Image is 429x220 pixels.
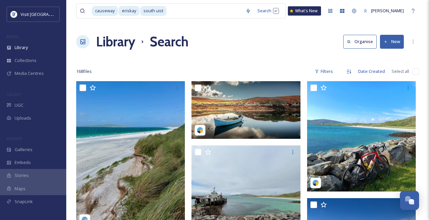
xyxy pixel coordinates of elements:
span: COLLECT [7,92,21,97]
span: eriskay [119,6,139,16]
span: Visit [GEOGRAPHIC_DATA] [21,11,72,17]
span: Collections [15,57,36,64]
div: Filters [311,65,336,78]
a: [PERSON_NAME] [360,4,407,17]
span: SnapLink [15,198,33,205]
img: snapsea-logo.png [197,127,203,134]
span: WIDGETS [7,136,22,141]
div: Search [254,4,282,17]
img: snapsea-logo.png [312,180,319,186]
span: causeway [92,6,118,16]
span: UGC [15,102,24,108]
span: Select all [392,68,409,75]
button: Open Chat [400,191,419,210]
img: paul.foster.31924-4348445.jpg [307,81,417,192]
a: Library [96,32,135,52]
button: New [380,35,404,48]
span: south uist [140,6,167,16]
a: Organise [343,35,380,48]
span: [PERSON_NAME] [371,8,404,14]
img: michael_dutson_landscape_photo-4814279.jpg [191,81,302,139]
span: MEDIA [7,34,18,39]
button: Organise [343,35,377,48]
span: Stories [15,172,29,179]
h1: Search [150,32,188,52]
span: Uploads [15,115,31,121]
span: Embeds [15,159,31,166]
a: What's New [288,6,321,16]
span: Media Centres [15,70,44,77]
span: Library [15,44,28,51]
span: 168 file s [76,68,92,75]
span: Galleries [15,146,32,153]
div: Date Created [355,65,388,78]
span: Maps [15,186,26,192]
img: Untitled%20design%20%2897%29.png [11,11,17,18]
